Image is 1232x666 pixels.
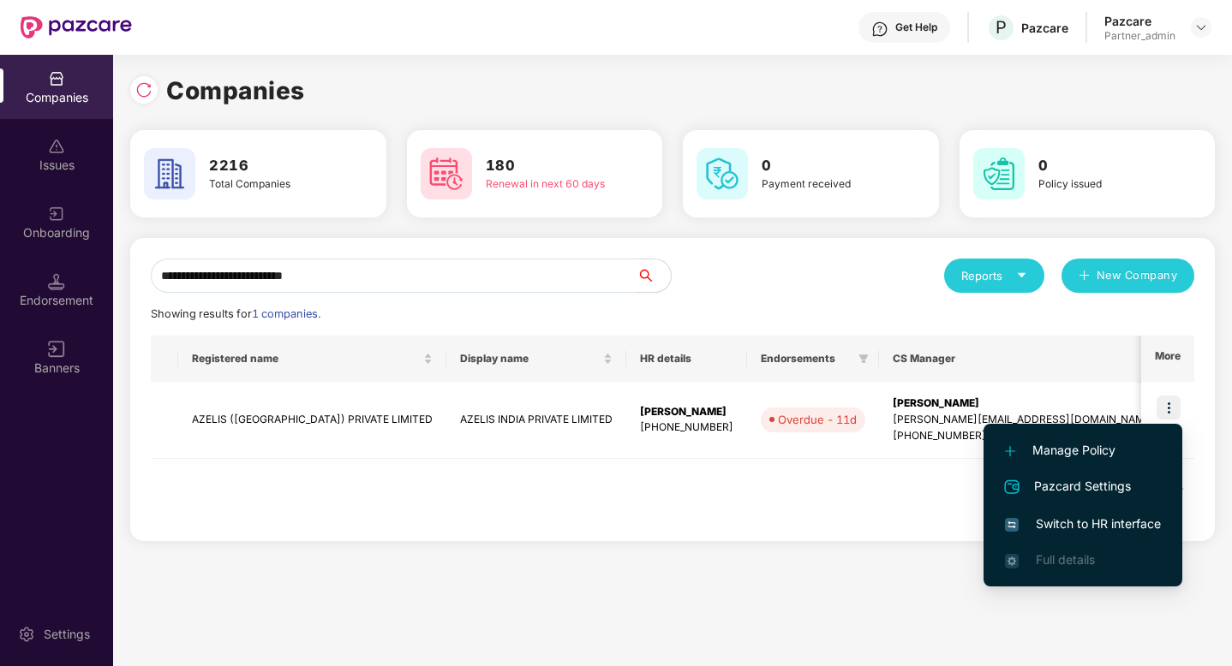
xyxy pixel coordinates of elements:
span: filter [855,348,872,369]
img: svg+xml;base64,PHN2ZyB4bWxucz0iaHR0cDovL3d3dy53My5vcmcvMjAwMC9zdmciIHdpZHRoPSIxMi4yMDEiIGhlaWdodD... [1005,446,1015,456]
div: Overdue - 11d [778,411,857,428]
img: svg+xml;base64,PHN2ZyB4bWxucz0iaHR0cDovL3d3dy53My5vcmcvMjAwMC9zdmciIHdpZHRoPSI2MCIgaGVpZ2h0PSI2MC... [697,148,748,199]
div: Partner_admin [1104,29,1175,43]
td: AZELIS INDIA PRIVATE LIMITED [446,382,626,459]
td: AZELIS ([GEOGRAPHIC_DATA]) PRIVATE LIMITED [178,382,446,459]
span: plus [1079,270,1090,283]
span: Display name [460,352,600,366]
h3: 180 [486,155,613,177]
span: CS Manager [893,352,1141,366]
h3: 2216 [209,155,337,177]
span: caret-down [1016,270,1027,281]
div: [PHONE_NUMBER] [640,419,733,436]
img: svg+xml;base64,PHN2ZyBpZD0iUmVsb2FkLTMyeDMyIiB4bWxucz0iaHR0cDovL3d3dy53My5vcmcvMjAwMC9zdmciIHdpZH... [135,81,153,98]
img: svg+xml;base64,PHN2ZyB3aWR0aD0iMjAiIGhlaWdodD0iMjAiIHZpZXdCb3g9IjAgMCAyMCAyMCIgZmlsbD0ibm9uZSIgeG... [48,205,65,223]
div: Get Help [895,21,937,34]
button: plusNew Company [1062,259,1194,293]
img: icon [1157,395,1181,419]
img: svg+xml;base64,PHN2ZyBpZD0iSXNzdWVzX2Rpc2FibGVkIiB4bWxucz0iaHR0cDovL3d3dy53My5vcmcvMjAwMC9zdmciIH... [48,138,65,155]
img: svg+xml;base64,PHN2ZyB4bWxucz0iaHR0cDovL3d3dy53My5vcmcvMjAwMC9zdmciIHdpZHRoPSI2MCIgaGVpZ2h0PSI2MC... [144,148,195,199]
th: HR details [626,336,747,382]
div: [PERSON_NAME] [893,395,1155,412]
th: More [1141,336,1194,382]
span: Endorsements [761,352,852,366]
h3: 0 [762,155,889,177]
img: svg+xml;base64,PHN2ZyBpZD0iRHJvcGRvd24tMzJ4MzIiIHhtbG5zPSJodHRwOi8vd3d3LnczLm9yZy8yMDAwL3N2ZyIgd2... [1194,21,1208,34]
span: Pazcard Settings [1005,477,1161,497]
div: Renewal in next 60 days [486,176,613,193]
div: Total Companies [209,176,337,193]
div: Settings [39,626,95,643]
span: New Company [1097,267,1178,284]
div: Pazcare [1104,13,1175,29]
div: [PERSON_NAME] [640,404,733,420]
img: svg+xml;base64,PHN2ZyB3aWR0aD0iMTQuNSIgaGVpZ2h0PSIxNC41IiB2aWV3Qm94PSIwIDAgMTYgMTYiIGZpbGw9Im5vbm... [48,273,65,290]
div: Pazcare [1021,20,1068,36]
img: svg+xml;base64,PHN2ZyBpZD0iQ29tcGFuaWVzIiB4bWxucz0iaHR0cDovL3d3dy53My5vcmcvMjAwMC9zdmciIHdpZHRoPS... [48,70,65,87]
img: svg+xml;base64,PHN2ZyB4bWxucz0iaHR0cDovL3d3dy53My5vcmcvMjAwMC9zdmciIHdpZHRoPSI2MCIgaGVpZ2h0PSI2MC... [421,148,472,199]
span: 1 companies. [252,307,320,320]
span: Switch to HR interface [1005,514,1161,533]
span: Showing results for [151,307,320,320]
img: svg+xml;base64,PHN2ZyBpZD0iSGVscC0zMngzMiIgeG1sbnM9Imh0dHA6Ly93d3cudzMub3JnLzIwMDAvc3ZnIiB3aWR0aD... [871,21,888,38]
h3: 0 [1038,155,1166,177]
button: search [636,259,672,293]
img: svg+xml;base64,PHN2ZyB3aWR0aD0iMTYiIGhlaWdodD0iMTYiIHZpZXdCb3g9IjAgMCAxNiAxNiIgZmlsbD0ibm9uZSIgeG... [48,341,65,358]
div: Reports [961,267,1027,284]
span: Registered name [192,352,420,366]
h1: Companies [166,72,305,110]
span: Full details [1036,552,1095,567]
th: Display name [446,336,626,382]
span: filter [858,354,869,364]
img: svg+xml;base64,PHN2ZyB4bWxucz0iaHR0cDovL3d3dy53My5vcmcvMjAwMC9zdmciIHdpZHRoPSI2MCIgaGVpZ2h0PSI2MC... [973,148,1025,199]
span: search [636,269,671,282]
div: Payment received [762,176,889,193]
img: svg+xml;base64,PHN2ZyB4bWxucz0iaHR0cDovL3d3dy53My5vcmcvMjAwMC9zdmciIHdpZHRoPSIxNiIgaGVpZ2h0PSIxNi... [1005,518,1019,532]
th: Registered name [178,336,446,382]
img: svg+xml;base64,PHN2ZyB4bWxucz0iaHR0cDovL3d3dy53My5vcmcvMjAwMC9zdmciIHdpZHRoPSIyNCIgaGVpZ2h0PSIyNC... [1002,477,1022,497]
img: svg+xml;base64,PHN2ZyBpZD0iU2V0dGluZy0yMHgyMCIgeG1sbnM9Imh0dHA6Ly93d3cudzMub3JnLzIwMDAvc3ZnIiB3aW... [18,626,35,643]
div: [PERSON_NAME][EMAIL_ADDRESS][DOMAIN_NAME] [893,412,1155,428]
div: [PHONE_NUMBER] [893,428,1155,444]
span: Manage Policy [1005,441,1161,460]
img: New Pazcare Logo [21,16,132,39]
div: Policy issued [1038,176,1166,193]
img: svg+xml;base64,PHN2ZyB4bWxucz0iaHR0cDovL3d3dy53My5vcmcvMjAwMC9zdmciIHdpZHRoPSIxNi4zNjMiIGhlaWdodD... [1005,554,1019,568]
span: P [996,17,1007,38]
